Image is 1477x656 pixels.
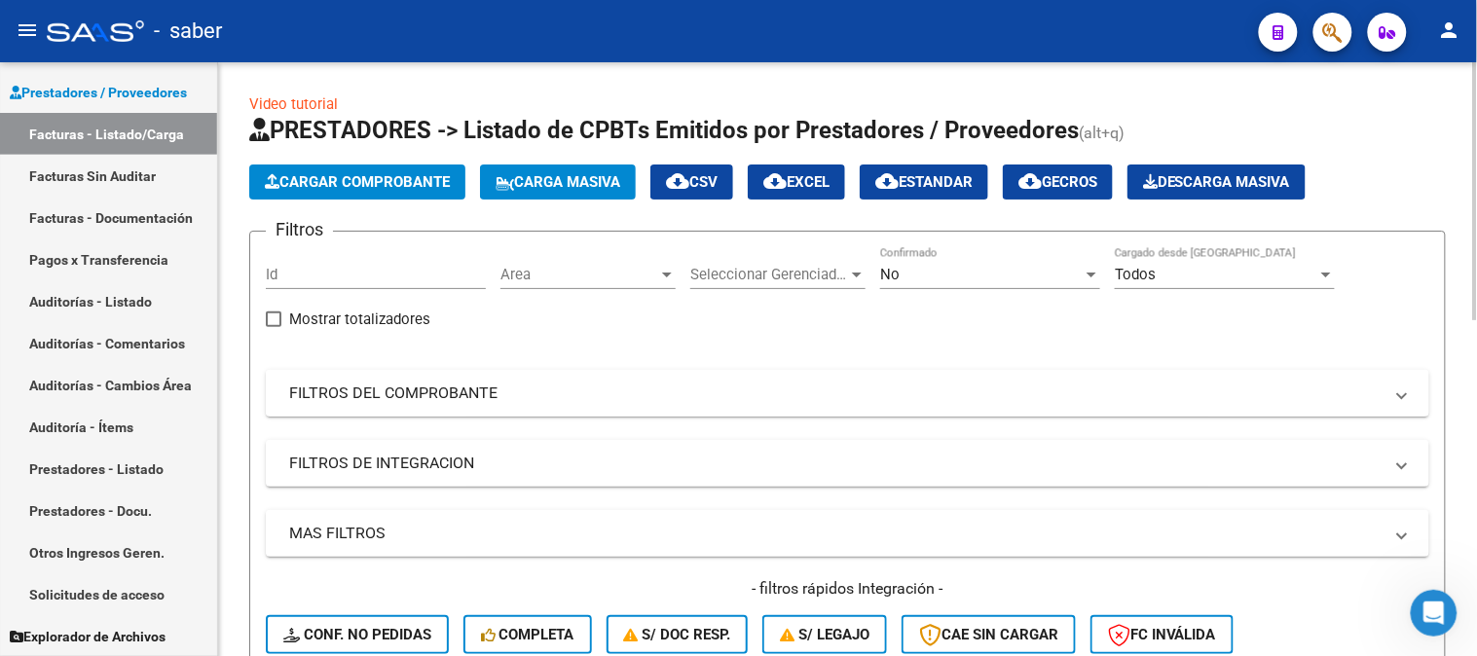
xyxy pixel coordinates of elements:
[1411,590,1458,637] iframe: Intercom live chat
[61,507,77,523] button: Selector de emoji
[289,453,1383,474] mat-panel-title: FILTROS DE INTEGRACION
[780,626,869,643] span: S/ legajo
[30,507,46,523] button: Adjuntar un archivo
[17,427,373,499] textarea: Escribe un mensaje...
[624,626,731,643] span: S/ Doc Resp.
[1127,164,1306,200] app-download-masive: Descarga masiva de comprobantes (adjuntos)
[880,266,900,283] span: No
[83,11,114,42] div: Profile image for Florencia
[266,510,1429,557] mat-expansion-panel-header: MAS FILTROS
[10,626,166,647] span: Explorador de Archivos
[875,173,973,191] span: Estandar
[607,615,749,654] button: S/ Doc Resp.
[266,370,1429,417] mat-expansion-panel-header: FILTROS DEL COMPROBANTE
[16,18,39,42] mat-icon: menu
[902,615,1076,654] button: CAE SIN CARGAR
[149,12,303,42] h1: Soporte del Sistema
[1079,124,1125,142] span: (alt+q)
[1438,18,1461,42] mat-icon: person
[500,266,658,283] span: Area
[10,82,187,103] span: Prestadores / Proveedores
[266,615,449,654] button: Conf. no pedidas
[496,173,620,191] span: Carga Masiva
[690,266,848,283] span: Seleccionar Gerenciador
[13,8,50,45] button: go back
[249,164,465,200] button: Cargar Comprobante
[1127,164,1306,200] button: Descarga Masiva
[860,164,988,200] button: Estandar
[1018,173,1097,191] span: Gecros
[334,499,365,530] button: Enviar un mensaje…
[748,164,845,200] button: EXCEL
[1108,626,1216,643] span: FC Inválida
[154,10,222,53] span: - saber
[265,173,450,191] span: Cargar Comprobante
[266,216,333,243] h3: Filtros
[1115,266,1156,283] span: Todos
[762,615,887,654] button: S/ legajo
[481,626,574,643] span: Completa
[463,615,592,654] button: Completa
[1003,164,1113,200] button: Gecros
[289,383,1383,404] mat-panel-title: FILTROS DEL COMPROBANTE
[763,173,830,191] span: EXCEL
[283,626,431,643] span: Conf. no pedidas
[763,169,787,193] mat-icon: cloud_download
[249,95,338,113] a: Video tutorial
[480,164,636,200] button: Carga Masiva
[249,117,1079,144] span: PRESTADORES -> Listado de CPBTs Emitidos por Prestadores / Proveedores
[266,440,1429,487] mat-expansion-panel-header: FILTROS DE INTEGRACION
[875,169,899,193] mat-icon: cloud_download
[650,164,733,200] button: CSV
[1143,173,1290,191] span: Descarga Masiva
[342,8,377,43] div: Cerrar
[289,308,430,331] span: Mostrar totalizadores
[1090,615,1234,654] button: FC Inválida
[55,11,87,42] div: Profile image for Soporte
[666,169,689,193] mat-icon: cloud_download
[289,523,1383,544] mat-panel-title: MAS FILTROS
[919,626,1058,643] span: CAE SIN CARGAR
[666,173,718,191] span: CSV
[266,578,1429,600] h4: - filtros rápidos Integración -
[305,8,342,45] button: Inicio
[110,11,141,42] div: Profile image for Ludmila
[1018,169,1042,193] mat-icon: cloud_download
